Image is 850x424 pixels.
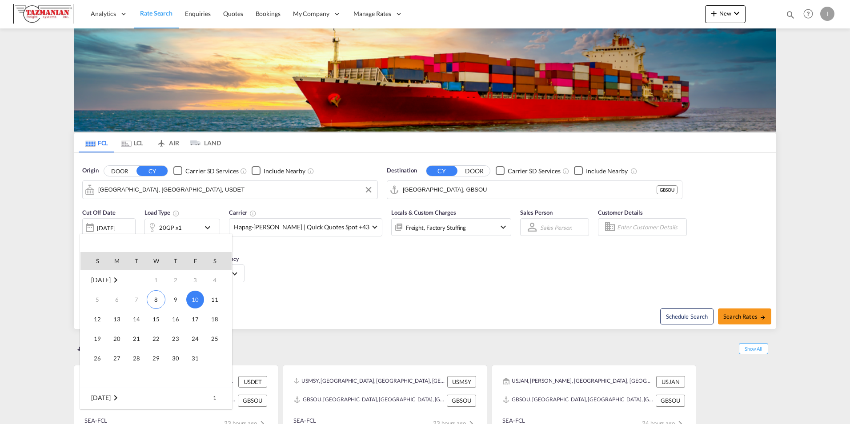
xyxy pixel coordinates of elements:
[167,310,184,328] span: 16
[127,252,146,270] th: T
[185,348,205,368] td: Friday October 31 2025
[91,394,110,401] span: [DATE]
[205,252,232,270] th: S
[80,252,107,270] th: S
[185,252,205,270] th: F
[80,348,107,368] td: Sunday October 26 2025
[80,290,107,309] td: Sunday October 5 2025
[167,291,184,308] span: 9
[127,309,146,329] td: Tuesday October 14 2025
[80,388,232,408] tr: Week 1
[80,329,107,348] td: Sunday October 19 2025
[206,389,224,407] span: 1
[206,291,224,308] span: 11
[80,329,232,348] tr: Week 4
[166,309,185,329] td: Thursday October 16 2025
[80,290,232,309] tr: Week 2
[205,290,232,309] td: Saturday October 11 2025
[166,329,185,348] td: Thursday October 23 2025
[146,270,166,290] td: Wednesday October 1 2025
[205,388,232,408] td: Saturday November 1 2025
[107,309,127,329] td: Monday October 13 2025
[80,388,146,408] td: November 2025
[147,310,165,328] span: 15
[186,291,204,308] span: 10
[147,290,165,309] span: 8
[206,310,224,328] span: 18
[128,349,145,367] span: 28
[108,330,126,348] span: 20
[80,309,232,329] tr: Week 3
[146,348,166,368] td: Wednesday October 29 2025
[127,329,146,348] td: Tuesday October 21 2025
[205,329,232,348] td: Saturday October 25 2025
[107,348,127,368] td: Monday October 27 2025
[107,252,127,270] th: M
[127,290,146,309] td: Tuesday October 7 2025
[167,349,184,367] span: 30
[80,270,232,290] tr: Week 1
[185,309,205,329] td: Friday October 17 2025
[166,270,185,290] td: Thursday October 2 2025
[127,348,146,368] td: Tuesday October 28 2025
[88,310,106,328] span: 12
[108,349,126,367] span: 27
[205,270,232,290] td: Saturday October 4 2025
[107,290,127,309] td: Monday October 6 2025
[91,276,110,284] span: [DATE]
[80,309,107,329] td: Sunday October 12 2025
[107,329,127,348] td: Monday October 20 2025
[147,330,165,348] span: 22
[185,290,205,309] td: Friday October 10 2025
[88,330,106,348] span: 19
[80,368,232,388] tr: Week undefined
[147,349,165,367] span: 29
[166,348,185,368] td: Thursday October 30 2025
[186,349,204,367] span: 31
[108,310,126,328] span: 13
[186,330,204,348] span: 24
[146,252,166,270] th: W
[205,309,232,329] td: Saturday October 18 2025
[80,348,232,368] tr: Week 5
[88,349,106,367] span: 26
[146,309,166,329] td: Wednesday October 15 2025
[185,329,205,348] td: Friday October 24 2025
[166,290,185,309] td: Thursday October 9 2025
[80,270,146,290] td: October 2025
[146,329,166,348] td: Wednesday October 22 2025
[128,310,145,328] span: 14
[80,252,232,408] md-calendar: Calendar
[167,330,184,348] span: 23
[146,290,166,309] td: Wednesday October 8 2025
[206,330,224,348] span: 25
[185,270,205,290] td: Friday October 3 2025
[186,310,204,328] span: 17
[166,252,185,270] th: T
[128,330,145,348] span: 21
